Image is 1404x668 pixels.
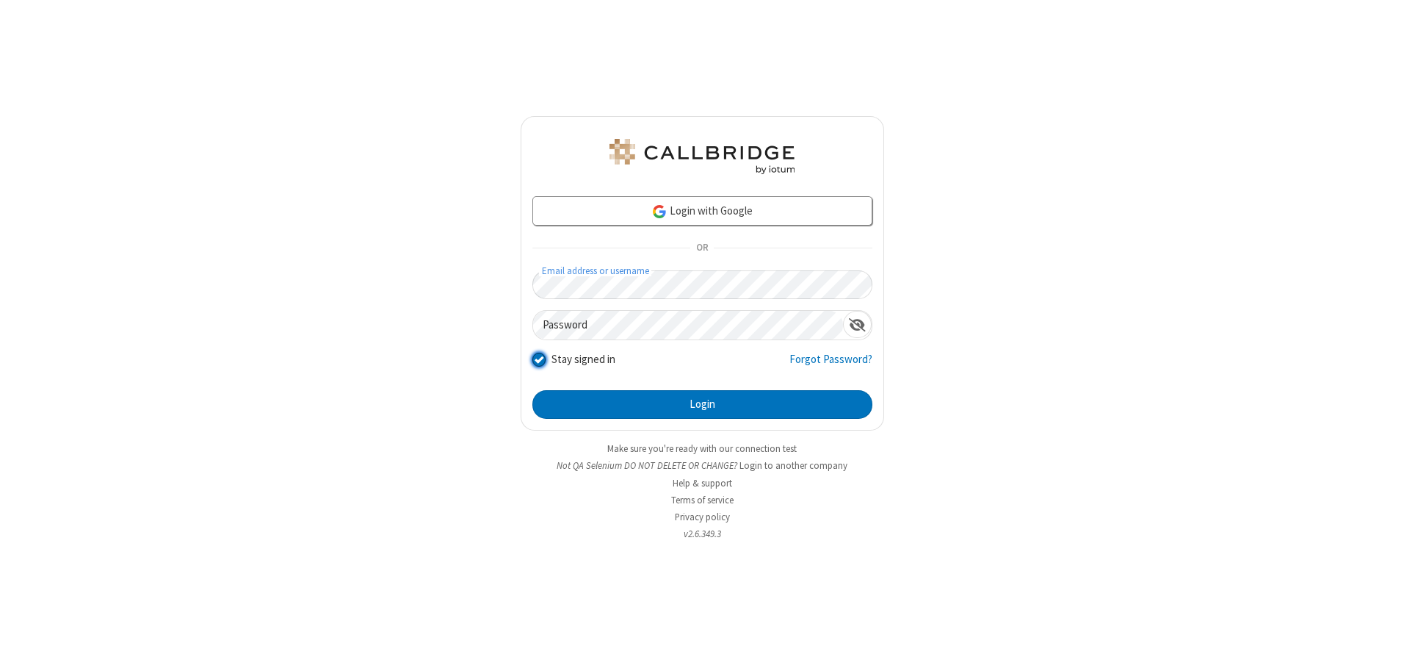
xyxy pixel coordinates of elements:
a: Make sure you're ready with our connection test [607,442,797,455]
button: Login to another company [739,459,847,473]
button: Login [532,390,872,420]
li: v2.6.349.3 [521,527,884,541]
a: Privacy policy [675,511,730,523]
input: Email address or username [532,270,872,299]
img: QA Selenium DO NOT DELETE OR CHANGE [607,139,797,174]
a: Forgot Password? [789,351,872,379]
div: Show password [843,311,872,338]
li: Not QA Selenium DO NOT DELETE OR CHANGE? [521,459,884,473]
input: Password [533,311,843,340]
span: OR [690,238,714,259]
a: Terms of service [671,494,734,506]
img: google-icon.png [651,204,667,220]
a: Help & support [673,477,732,489]
label: Stay signed in [551,351,615,368]
a: Login with Google [532,196,872,226]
